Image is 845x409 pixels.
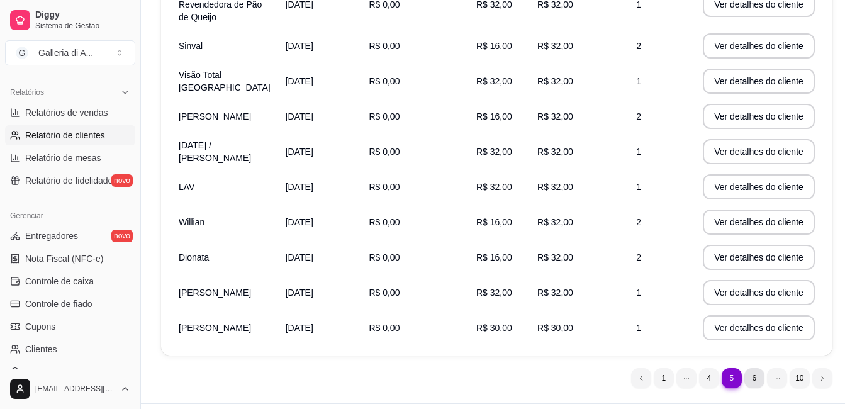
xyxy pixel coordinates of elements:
span: LAV [179,182,194,192]
button: Ver detalhes do cliente [703,33,815,59]
a: Cupons [5,317,135,337]
a: Entregadoresnovo [5,226,135,246]
a: Relatório de clientes [5,125,135,145]
span: [PERSON_NAME] [179,288,251,298]
a: Controle de caixa [5,271,135,291]
li: previous page button [631,368,651,388]
button: Select a team [5,40,135,65]
span: 1 [636,323,641,333]
span: [DATE] [286,76,313,86]
span: 2 [636,217,641,227]
span: [DATE] [286,217,313,227]
span: R$ 32,00 [537,76,573,86]
span: R$ 0,00 [369,323,400,333]
li: pagination item 6 [744,368,764,388]
span: R$ 0,00 [369,41,400,51]
span: R$ 32,00 [476,76,512,86]
span: R$ 0,00 [369,252,400,262]
span: Visão Total [GEOGRAPHIC_DATA] [179,70,271,92]
a: Clientes [5,339,135,359]
span: [PERSON_NAME] [179,323,251,333]
span: Diggy [35,9,130,21]
button: Ver detalhes do cliente [703,69,815,94]
span: R$ 0,00 [369,147,400,157]
span: Clientes [25,343,57,356]
span: R$ 32,00 [537,288,573,298]
span: R$ 16,00 [476,111,512,121]
span: [DATE] [286,288,313,298]
span: Relatórios [10,87,44,98]
li: pagination item 4 [699,368,719,388]
span: Willian [179,217,204,227]
span: [DATE] / [PERSON_NAME] [179,140,251,163]
div: Gerenciar [5,206,135,226]
span: 2 [636,111,641,121]
span: R$ 16,00 [476,41,512,51]
span: R$ 32,00 [476,182,512,192]
span: 1 [636,76,641,86]
span: R$ 0,00 [369,217,400,227]
span: [DATE] [286,111,313,121]
span: R$ 0,00 [369,111,400,121]
span: R$ 32,00 [476,147,512,157]
button: Ver detalhes do cliente [703,315,815,340]
span: 1 [636,147,641,157]
span: [DATE] [286,182,313,192]
span: Nota Fiscal (NFC-e) [25,252,103,265]
span: R$ 0,00 [369,288,400,298]
span: R$ 16,00 [476,217,512,227]
button: Ver detalhes do cliente [703,280,815,305]
span: R$ 32,00 [537,217,573,227]
span: 2 [636,41,641,51]
button: [EMAIL_ADDRESS][DOMAIN_NAME] [5,374,135,404]
span: R$ 16,00 [476,252,512,262]
span: Relatório de clientes [25,129,105,142]
a: Relatório de mesas [5,148,135,168]
a: Controle de fiado [5,294,135,314]
a: DiggySistema de Gestão [5,5,135,35]
span: R$ 30,00 [537,323,573,333]
span: Sinval [179,41,203,51]
li: pagination item 10 [790,368,810,388]
a: Estoque [5,362,135,382]
li: pagination item 1 [654,368,674,388]
span: [PERSON_NAME] [179,111,251,121]
span: R$ 32,00 [537,252,573,262]
span: R$ 32,00 [537,147,573,157]
span: R$ 32,00 [476,288,512,298]
span: [DATE] [286,41,313,51]
span: 1 [636,182,641,192]
li: dots element [676,368,697,388]
span: [DATE] [286,323,313,333]
button: Ver detalhes do cliente [703,174,815,199]
span: R$ 32,00 [537,41,573,51]
span: Sistema de Gestão [35,21,130,31]
span: [DATE] [286,252,313,262]
nav: pagination navigation [625,362,839,395]
button: Ver detalhes do cliente [703,245,815,270]
button: Ver detalhes do cliente [703,210,815,235]
span: Entregadores [25,230,78,242]
span: Cupons [25,320,55,333]
li: pagination item 5 active [722,368,742,388]
span: Relatório de mesas [25,152,101,164]
span: R$ 0,00 [369,76,400,86]
button: Ver detalhes do cliente [703,139,815,164]
li: dots element [767,368,787,388]
span: R$ 32,00 [537,182,573,192]
span: 1 [636,288,641,298]
span: 2 [636,252,641,262]
span: Estoque [25,366,57,378]
li: next page button [812,368,832,388]
span: R$ 0,00 [369,182,400,192]
a: Relatórios de vendas [5,103,135,123]
span: Relatórios de vendas [25,106,108,119]
span: Controle de caixa [25,275,94,288]
a: Nota Fiscal (NFC-e) [5,249,135,269]
span: Dionata [179,252,209,262]
span: Relatório de fidelidade [25,174,113,187]
button: Ver detalhes do cliente [703,104,815,129]
span: R$ 30,00 [476,323,512,333]
span: R$ 32,00 [537,111,573,121]
span: Controle de fiado [25,298,92,310]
